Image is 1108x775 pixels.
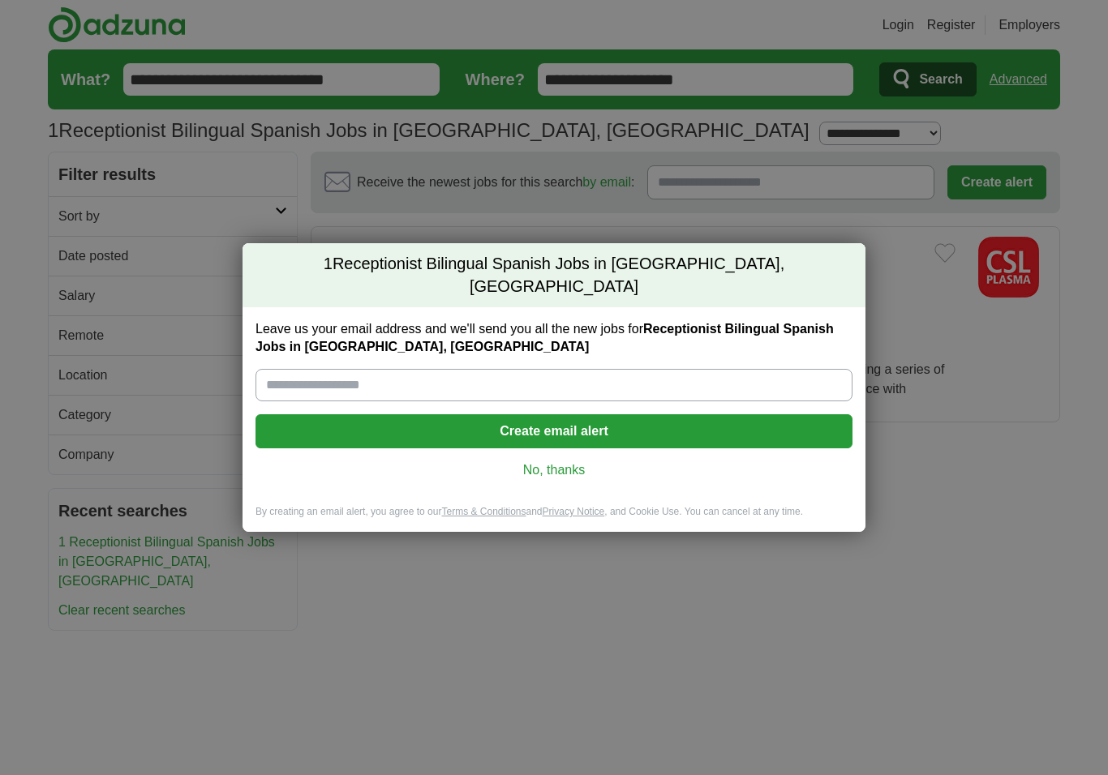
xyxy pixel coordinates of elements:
a: Privacy Notice [543,506,605,517]
button: Create email alert [256,414,852,448]
span: 1 [324,253,333,276]
a: No, thanks [268,461,840,479]
a: Terms & Conditions [441,506,526,517]
h2: Receptionist Bilingual Spanish Jobs in [GEOGRAPHIC_DATA], [GEOGRAPHIC_DATA] [243,243,865,307]
div: By creating an email alert, you agree to our and , and Cookie Use. You can cancel at any time. [243,505,865,532]
label: Leave us your email address and we'll send you all the new jobs for [256,320,852,356]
